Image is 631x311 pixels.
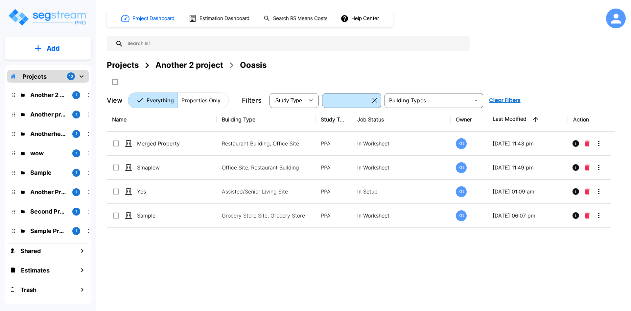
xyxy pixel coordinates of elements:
[592,161,605,174] button: More-Options
[386,96,470,105] input: Building Types
[271,91,304,110] div: Select
[486,94,523,107] button: Clear Filters
[357,140,446,147] p: In Worksheet
[222,212,311,220] p: Grocery Store Site, Grocery Store
[186,12,253,25] button: Estimation Dashboard
[222,188,311,195] p: Assisted/Senior Living Site
[261,12,331,25] button: Search RS Means Costs
[76,150,77,156] p: 1
[76,112,77,117] p: 1
[451,108,487,132] th: Owner
[321,164,347,171] p: PPA
[569,209,582,222] button: Info
[242,95,262,105] p: Filters
[177,92,229,108] button: Properties Only
[582,209,592,222] button: Delete
[493,188,563,195] p: [DATE] 01:09 am
[147,96,174,104] p: Everything
[456,186,467,197] div: KD
[339,12,382,25] button: Help Center
[137,140,203,147] p: Merged Property
[592,137,605,150] button: More-Options
[352,108,451,132] th: Job Status
[569,161,582,174] button: Info
[323,91,370,110] div: Select
[456,162,467,173] div: KD
[5,39,91,58] button: Add
[137,188,203,195] p: Yes
[493,164,563,171] p: [DATE] 11:49 pm
[137,212,203,220] p: Sample
[108,75,122,89] button: SelectAll
[321,140,347,147] p: PPA
[582,185,592,198] button: Delete
[493,140,563,147] p: [DATE] 11:43 pm
[321,212,347,220] p: PPA
[357,164,446,171] p: In Worksheet
[273,15,328,22] h1: Search RS Means Costs
[222,140,311,147] p: Restaurant Building, Office Site
[456,138,467,149] div: KD
[76,131,77,137] p: 1
[137,164,203,171] p: Smaplew
[30,188,67,196] p: Another Project 2
[181,96,221,104] p: Properties Only
[22,72,47,81] p: Projects
[47,43,60,53] p: Add
[107,59,139,71] div: Projects
[357,188,446,195] p: In Setup
[76,92,77,98] p: 1
[8,8,88,27] img: Logo
[155,59,223,71] div: Another 2 project
[582,161,592,174] button: Delete
[107,108,217,132] th: Name
[217,108,315,132] th: Building Type
[240,59,267,71] div: Ooasis
[569,137,582,150] button: Info
[30,149,67,158] p: wow
[123,36,467,51] input: Search All
[315,108,352,132] th: Study Type
[592,185,605,198] button: More-Options
[128,92,178,108] button: Everything
[20,246,41,255] h1: Shared
[76,228,77,234] p: 1
[487,108,568,132] th: Last Modified
[582,137,592,150] button: Delete
[20,285,36,294] h1: Trash
[69,74,73,79] p: 10
[132,15,175,22] h1: Project Dashboard
[472,96,481,105] button: Open
[118,11,178,26] button: Project Dashboard
[30,110,67,119] p: Another project
[222,164,311,171] p: Office Site, Restaurant Building
[199,15,249,22] h1: Estimation Dashboard
[128,92,229,108] div: Platform
[30,91,67,99] p: Another 2 project
[107,95,123,105] p: View
[592,209,605,222] button: More-Options
[30,207,67,216] p: Second Project
[76,209,77,214] p: 1
[493,212,563,220] p: [DATE] 06:07 pm
[569,185,582,198] button: Info
[30,129,67,138] p: Anotherher one
[21,266,50,275] h1: Estimates
[76,189,77,195] p: 1
[30,226,67,235] p: Sample Project
[30,168,67,177] p: Sample
[76,170,77,175] p: 1
[275,98,302,103] span: Study Type
[456,210,467,221] div: KD
[321,188,347,195] p: PPA
[568,108,616,132] th: Action
[357,212,446,220] p: In Worksheet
